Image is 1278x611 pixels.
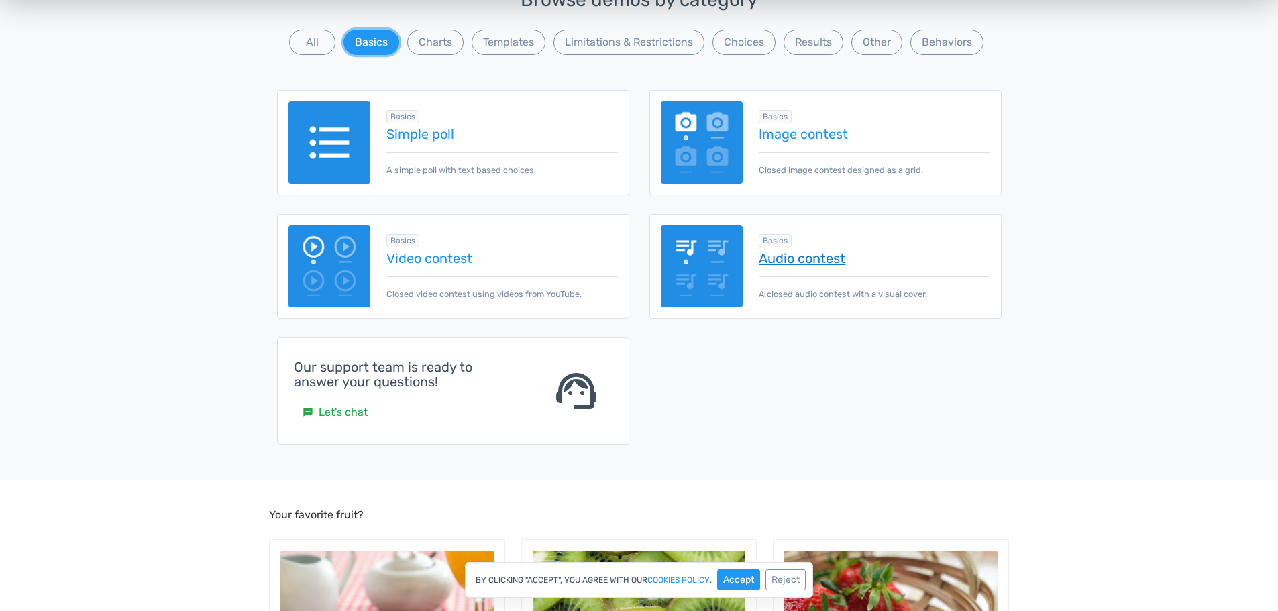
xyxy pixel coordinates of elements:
[759,110,792,123] span: Browse all in Basics
[759,234,792,247] span: Browse all in Basics
[343,30,399,55] button: Basics
[386,152,617,176] p: A simple poll with text based choices.
[386,127,617,142] a: Simple poll
[851,30,902,55] button: Other
[407,30,464,55] button: Charts
[784,30,843,55] button: Results
[556,307,577,320] span: Kiwi
[759,152,990,176] p: Closed image contest designed as a grid.
[288,225,371,308] img: video-poll.png.webp
[289,30,335,55] button: All
[269,27,1009,43] p: Your favorite fruit?
[717,569,760,590] button: Accept
[304,307,343,320] span: Banana
[552,367,600,415] span: support_agent
[661,225,743,308] img: audio-poll.png.webp
[759,251,990,266] a: Audio contest
[765,569,806,590] button: Reject
[553,30,704,55] button: Limitations & Restrictions
[386,234,419,247] span: Browse all in Basics
[647,576,710,584] a: cookies policy
[472,30,545,55] button: Templates
[304,597,335,610] span: Peach
[556,597,586,610] span: Apple
[759,127,990,142] a: Image contest
[661,101,743,184] img: image-poll.png.webp
[808,307,865,320] span: Strawberry
[386,251,617,266] a: Video contest
[712,30,776,55] button: Choices
[288,101,371,184] img: text-poll.png.webp
[280,361,494,574] img: peach-3314679_1920-500x500.jpg
[465,562,813,598] div: By clicking "Accept", you agree with our .
[280,70,494,284] img: cereal-898073_1920-500x500.jpg
[533,70,746,284] img: fruit-3246127_1920-500x500.jpg
[303,407,313,418] small: sms
[533,361,746,574] img: apple-1776744_1920-500x500.jpg
[910,30,983,55] button: Behaviors
[808,597,876,610] span: Pomegranate
[294,359,519,389] h4: Our support team is ready to answer your questions!
[784,361,998,574] img: pomegranate-196800_1920-500x500.jpg
[386,276,617,300] p: Closed video contest using videos from YouTube.
[784,70,998,284] img: strawberry-1180048_1920-500x500.jpg
[294,400,376,425] a: smsLet's chat
[386,110,419,123] span: Browse all in Basics
[759,276,990,300] p: A closed audio contest with a visual cover.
